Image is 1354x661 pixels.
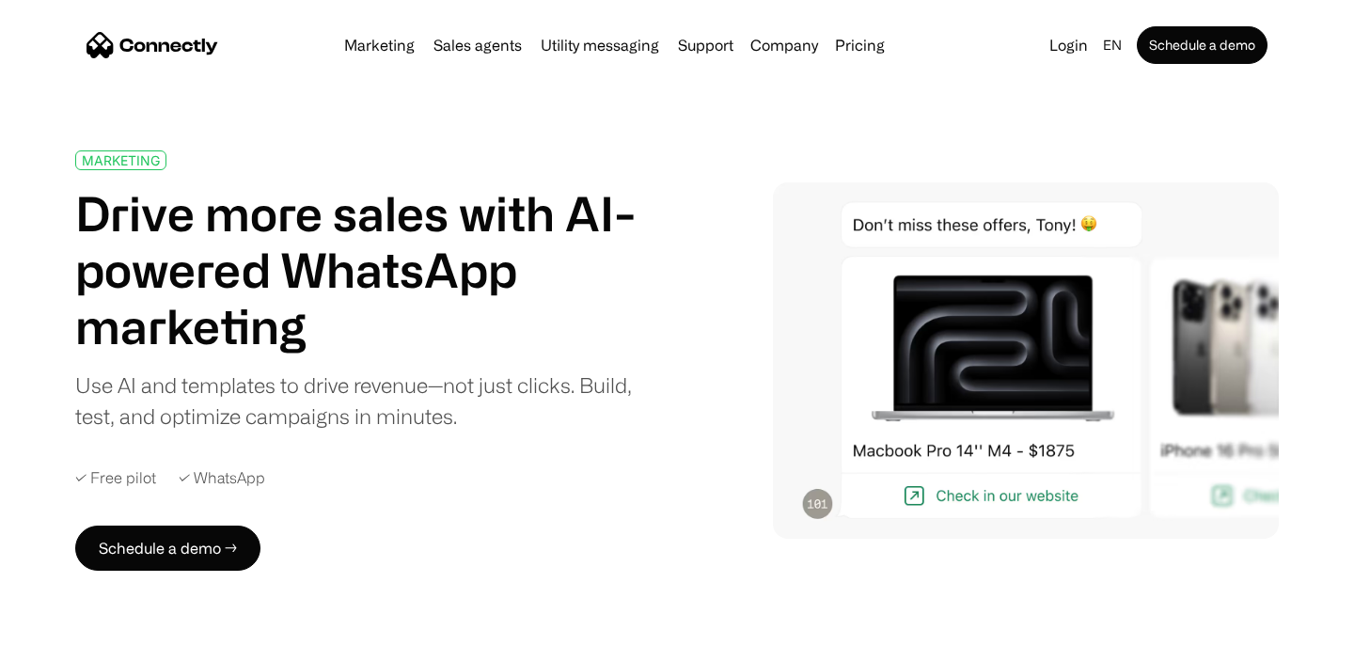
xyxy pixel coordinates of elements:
h1: Drive more sales with AI-powered WhatsApp marketing [75,185,656,354]
a: Schedule a demo [1137,26,1267,64]
div: Use AI and templates to drive revenue—not just clicks. Build, test, and optimize campaigns in min... [75,370,656,432]
a: Utility messaging [533,38,667,53]
div: ✓ WhatsApp [179,469,265,487]
a: Schedule a demo → [75,526,260,571]
a: Support [670,38,741,53]
a: Login [1042,32,1095,58]
a: Pricing [827,38,892,53]
div: MARKETING [82,153,160,167]
a: Marketing [337,38,422,53]
div: ✓ Free pilot [75,469,156,487]
div: Company [750,32,818,58]
a: Sales agents [426,38,529,53]
div: en [1103,32,1122,58]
